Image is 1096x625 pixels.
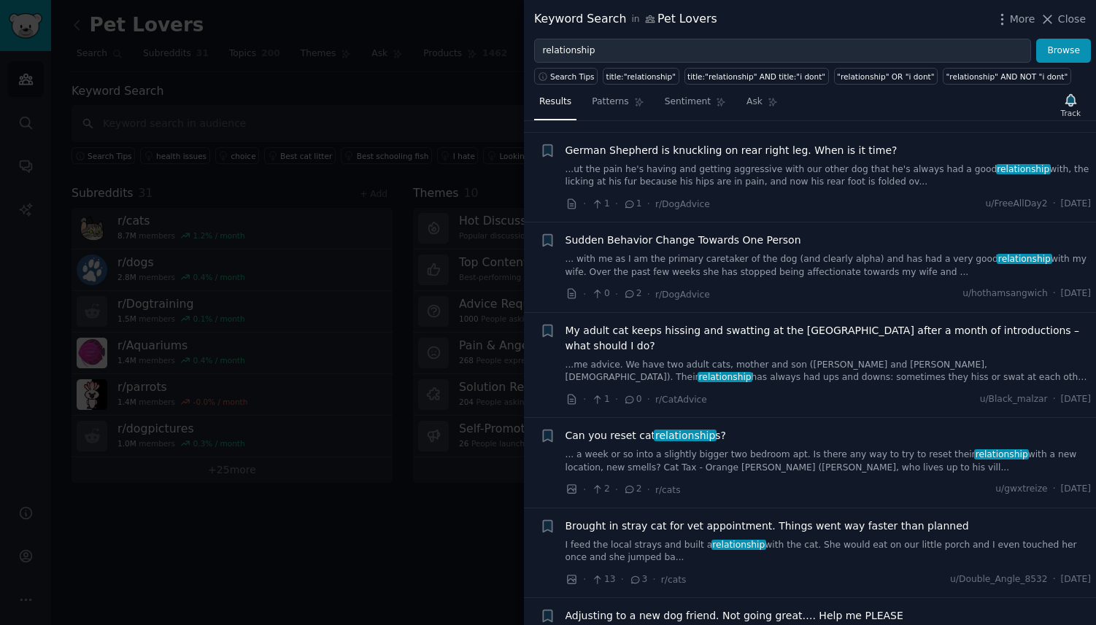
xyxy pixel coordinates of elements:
button: Close [1040,12,1086,27]
span: Close [1058,12,1086,27]
a: Brought in stray cat for vet appointment. Things went way faster than planned [566,519,969,534]
span: r/cats [655,485,681,495]
span: · [583,196,586,211]
button: Browse [1036,39,1091,63]
span: · [1053,198,1056,211]
span: · [647,482,650,497]
div: "relationship" AND NOT "i dont" [946,71,1068,82]
span: relationship [711,540,767,550]
span: 1 [591,198,609,211]
span: relationship [996,164,1051,174]
a: "relationship" OR "i dont" [834,68,938,85]
span: Sentiment [665,96,711,109]
span: r/DogAdvice [655,199,710,209]
span: r/cats [661,575,687,585]
a: Sentiment [660,90,731,120]
a: Can you reset catrelationships? [566,428,727,443]
div: "relationship" OR "i dont" [837,71,934,82]
span: · [1053,287,1056,300]
div: Track [1061,108,1081,118]
a: ... a week or so into a slightly bigger two bedroom apt. Is there any way to try to reset theirre... [566,449,1092,474]
span: Can you reset cat s? [566,428,727,443]
a: I feed the local strays and built arelationshipwith the cat. She would eat on our little porch an... [566,539,1092,564]
a: My adult cat keeps hissing and swatting at the [GEOGRAPHIC_DATA] after a month of introductions –... [566,323,1092,354]
span: [DATE] [1061,393,1091,406]
span: Patterns [592,96,628,109]
a: ... with me as I am the primary caretaker of the dog (and clearly alpha) and has had a very goodr... [566,253,1092,279]
span: · [647,392,650,407]
span: · [583,392,586,407]
div: title:"relationship" [606,71,676,82]
input: Try a keyword related to your business [534,39,1031,63]
span: [DATE] [1061,483,1091,496]
span: relationship [997,254,1052,264]
span: 2 [591,483,609,496]
span: 2 [623,483,641,496]
span: · [615,392,618,407]
span: in [631,13,639,26]
span: Results [539,96,571,109]
a: German Shepherd is knuckling on rear right leg. When is it time? [566,143,898,158]
button: Search Tips [534,68,598,85]
span: 3 [629,573,647,586]
button: Track [1056,90,1086,120]
span: · [583,482,586,497]
span: relationship [974,449,1030,459]
a: ...ut the pain he's having and getting aggressive with our other dog that he's always had a goodr... [566,163,1092,189]
span: · [621,572,624,587]
span: · [615,287,618,302]
span: · [615,196,618,211]
span: · [583,572,586,587]
span: u/gwxtreize [995,483,1047,496]
span: 0 [623,393,641,406]
span: · [583,287,586,302]
span: relationship [654,430,717,441]
span: r/DogAdvice [655,290,710,300]
span: 2 [623,287,641,300]
span: [DATE] [1061,287,1091,300]
a: title:"relationship" [603,68,679,85]
span: u/hothamsangwich [962,287,1048,300]
span: · [652,572,655,587]
span: [DATE] [1061,573,1091,586]
span: Ask [746,96,763,109]
span: · [647,287,650,302]
a: title:"relationship" AND title:"i dont" [684,68,829,85]
span: 1 [591,393,609,406]
a: Patterns [587,90,649,120]
a: Sudden Behavior Change Towards One Person [566,233,801,248]
span: u/FreeAllDay2 [986,198,1048,211]
div: title:"relationship" AND title:"i dont" [687,71,825,82]
span: · [647,196,650,211]
a: ...me advice. We have two adult cats, mother and son ([PERSON_NAME] and [PERSON_NAME], [DEMOGRAPH... [566,359,1092,384]
span: Search Tips [550,71,595,82]
span: · [615,482,618,497]
span: r/CatAdvice [655,395,707,405]
span: More [1010,12,1035,27]
a: Ask [741,90,783,120]
span: · [1053,483,1056,496]
span: relationship [698,372,753,382]
a: "relationship" AND NOT "i dont" [943,68,1071,85]
div: Keyword Search Pet Lovers [534,10,717,28]
span: u/Black_malzar [980,393,1048,406]
span: · [1053,573,1056,586]
a: Results [534,90,576,120]
span: · [1053,393,1056,406]
span: 13 [591,573,615,586]
span: u/Double_Angle_8532 [950,573,1048,586]
button: More [995,12,1035,27]
span: 1 [623,198,641,211]
a: Adjusting to a new dog friend. Not going great…. Help me PLEASE [566,608,903,624]
span: [DATE] [1061,198,1091,211]
span: 0 [591,287,609,300]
